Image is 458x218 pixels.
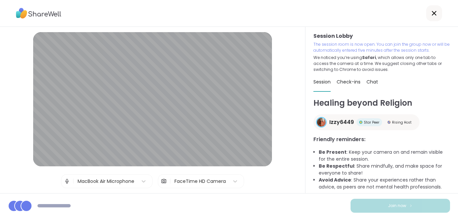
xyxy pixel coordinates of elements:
[313,97,450,109] h1: Healing beyond Religion
[16,6,61,21] img: ShareWell Logo
[392,120,412,125] span: Rising Host
[319,163,354,169] b: Be Respectful
[364,120,379,125] span: Star Peer
[351,199,450,213] button: Join now
[313,114,420,130] a: Izzy6449Izzy6449Star PeerStar PeerRising HostRising Host
[313,55,450,73] p: We noticed you’re using , which allows only one tab to access the camera at a time. We suggest cl...
[387,121,391,124] img: Rising Host
[313,136,450,143] h3: Friendly reminders:
[388,203,406,209] span: Join now
[319,177,351,183] b: Avoid Advice
[359,121,362,124] img: Star Peer
[161,175,167,188] img: Camera
[313,79,331,85] span: Session
[313,41,450,53] p: The session room is now open. You can join the group now or will be automatically entered five mi...
[73,175,74,188] span: |
[319,149,450,163] li: : Keep your camera on and remain visible for the entire session.
[409,204,413,207] img: ShareWell Logomark
[319,177,450,191] li: : Share your experiences rather than advice, as peers are not mental health professionals.
[362,55,376,60] b: Safari
[319,149,347,155] b: Be Present
[366,79,378,85] span: Chat
[174,178,226,185] div: FaceTime HD Camera
[319,163,450,177] li: : Share mindfully, and make space for everyone to share!
[64,175,70,188] img: Microphone
[169,175,171,188] span: |
[313,32,450,40] h3: Session Lobby
[78,178,134,185] div: MacBook Air Microphone
[329,118,354,126] span: Izzy6449
[337,79,360,85] span: Check-ins
[317,118,326,127] img: Izzy6449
